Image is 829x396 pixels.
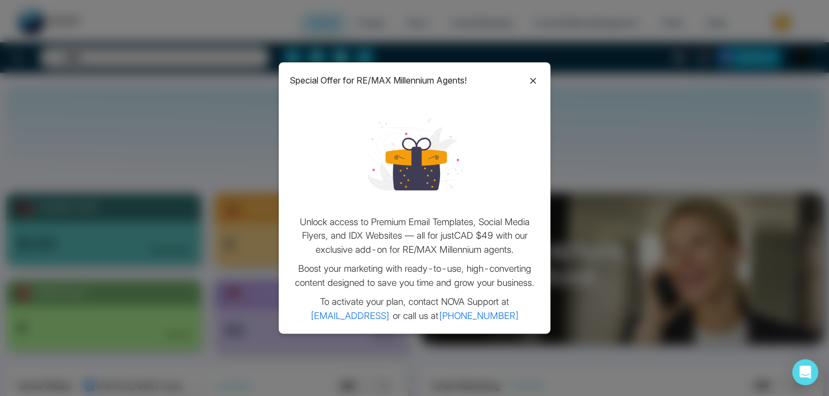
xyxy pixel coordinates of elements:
[367,106,462,201] img: loading
[792,359,818,385] div: Open Intercom Messenger
[438,310,519,321] a: [PHONE_NUMBER]
[290,262,539,290] p: Boost your marketing with ready-to-use, high-converting content designed to save you time and gro...
[310,310,390,321] a: [EMAIL_ADDRESS]
[290,215,539,257] p: Unlock access to Premium Email Templates, Social Media Flyers, and IDX Websites — all for just CA...
[290,74,467,87] p: Special Offer for RE/MAX Millennium Agents!
[290,295,539,323] p: To activate your plan, contact NOVA Support at or call us at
